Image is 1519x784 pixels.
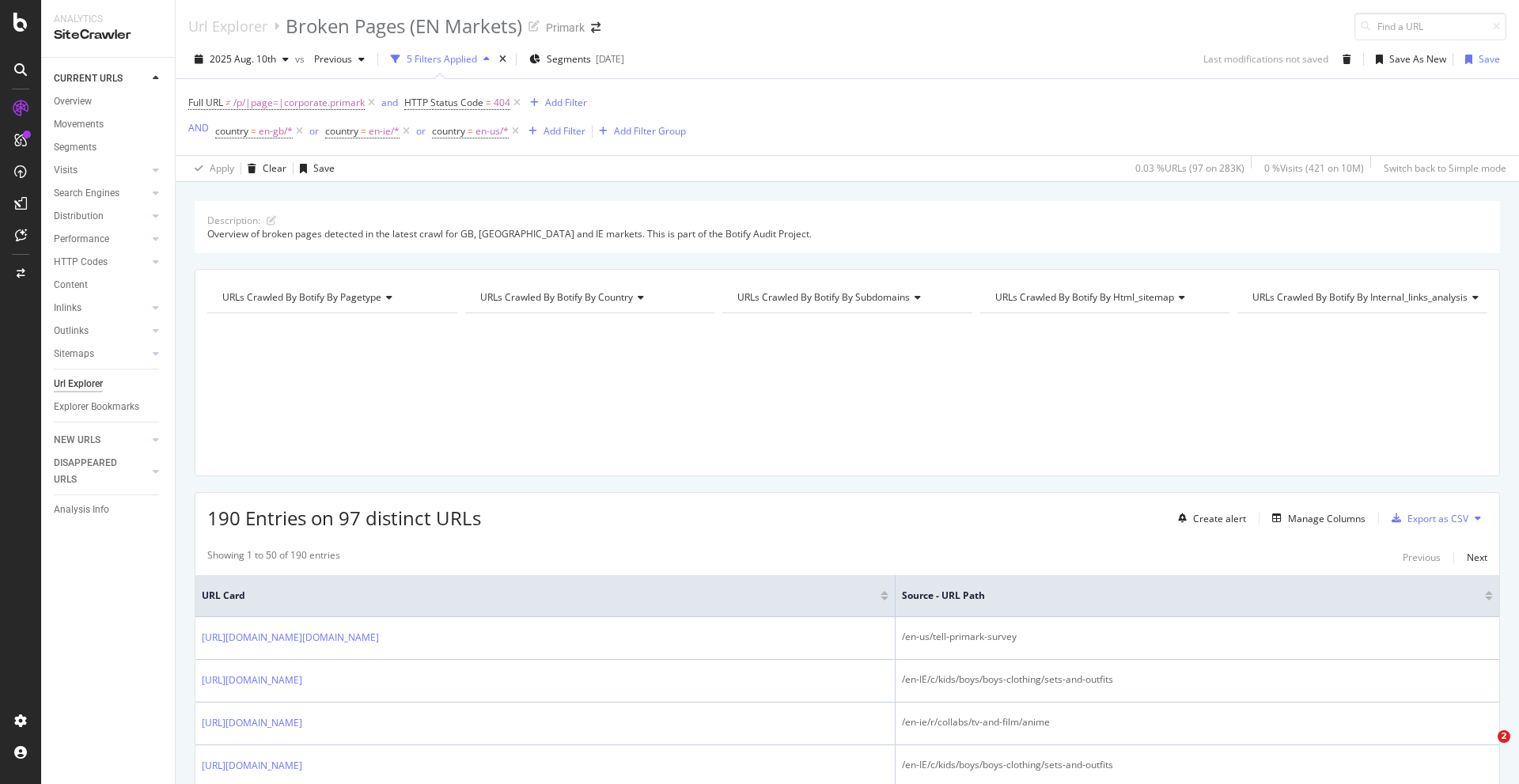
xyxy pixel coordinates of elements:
[54,502,109,518] div: Analysis Info
[202,758,302,774] a: [URL][DOMAIN_NAME]
[1377,156,1506,181] button: Switch back to Simple mode
[468,124,473,138] span: =
[737,290,910,304] span: URLs Crawled By Botify By subdomains
[407,52,477,66] div: 5 Filters Applied
[54,399,164,415] a: Explorer Bookmarks
[1266,509,1366,528] button: Manage Columns
[54,231,109,248] div: Performance
[486,96,491,109] span: =
[309,123,319,138] button: or
[902,715,1493,729] div: /en-ie/r/collabs/tv-and-film/anime
[54,455,134,488] div: DISAPPEARED URLS
[1135,161,1244,175] div: 0.03 % URLs ( 97 on 283K )
[547,52,591,66] span: Segments
[188,17,267,35] a: Url Explorer
[295,52,308,66] span: vs
[1465,730,1503,768] iframe: Intercom live chat
[902,672,1493,687] div: /en-IE/c/kids/boys/boys-clothing/sets-and-outfits
[259,120,293,142] span: en-gb/*
[54,185,148,202] a: Search Engines
[54,300,148,316] a: Inlinks
[596,52,624,66] div: [DATE]
[432,124,465,138] span: country
[210,52,276,66] span: 2025 Aug. 10th
[188,121,209,134] div: AND
[1288,512,1366,525] div: Manage Columns
[202,630,379,646] a: [URL][DOMAIN_NAME][DOMAIN_NAME]
[480,290,633,304] span: URLs Crawled By Botify By country
[207,214,260,227] div: Description:
[1389,52,1446,66] div: Save As New
[54,346,148,362] a: Sitemaps
[54,208,148,225] a: Distribution
[1249,285,1491,310] h4: URLs Crawled By Botify By internal_links_analysis
[54,346,94,362] div: Sitemaps
[1403,548,1441,567] button: Previous
[251,124,256,138] span: =
[313,161,335,175] div: Save
[202,589,877,603] span: URL Card
[54,323,148,339] a: Outlinks
[1459,47,1500,72] button: Save
[54,254,148,271] a: HTTP Codes
[416,123,426,138] button: or
[54,162,148,179] a: Visits
[188,96,223,109] span: Full URL
[54,116,104,133] div: Movements
[54,376,103,392] div: Url Explorer
[404,96,483,109] span: HTTP Status Code
[496,51,509,67] div: times
[54,376,164,392] a: Url Explorer
[219,285,443,310] h4: URLs Crawled By Botify By pagetype
[523,47,631,72] button: Segments[DATE]
[54,139,97,156] div: Segments
[54,254,108,271] div: HTTP Codes
[54,162,78,179] div: Visits
[1479,52,1500,66] div: Save
[202,672,302,688] a: [URL][DOMAIN_NAME]
[54,116,164,133] a: Movements
[233,92,365,114] span: /p/|page=|corporate.primark
[593,122,686,141] button: Add Filter Group
[54,323,89,339] div: Outlinks
[522,122,585,141] button: Add Filter
[902,589,1461,603] span: Source - URL Path
[54,277,164,294] a: Content
[524,93,587,112] button: Add Filter
[992,285,1216,310] h4: URLs Crawled By Botify By html_sitemap
[546,20,585,36] div: Primark
[54,432,100,449] div: NEW URLS
[1384,161,1506,175] div: Switch back to Simple mode
[361,124,366,138] span: =
[1403,551,1441,564] div: Previous
[263,161,286,175] div: Clear
[308,52,352,66] span: Previous
[215,124,248,138] span: country
[207,548,340,567] div: Showing 1 to 50 of 190 entries
[1252,290,1468,304] span: URLs Crawled By Botify By internal_links_analysis
[1467,548,1487,567] button: Next
[294,156,335,181] button: Save
[1385,506,1468,531] button: Export as CSV
[188,47,295,72] button: 2025 Aug. 10th
[381,95,398,110] button: and
[241,156,286,181] button: Clear
[54,399,139,415] div: Explorer Bookmarks
[54,502,164,518] a: Analysis Info
[902,758,1493,772] div: /en-IE/c/kids/boys/boys-clothing/sets-and-outfits
[222,290,381,304] span: URLs Crawled By Botify By pagetype
[369,120,400,142] span: en-ie/*
[902,630,1493,644] div: /en-us/tell-primark-survey
[286,13,522,40] div: Broken Pages (EN Markets)
[225,96,231,109] span: ≠
[995,290,1174,304] span: URLs Crawled By Botify By html_sitemap
[207,227,1487,241] div: Overview of broken pages detected in the latest crawl for GB, [GEOGRAPHIC_DATA] and IE markets. T...
[545,96,587,109] div: Add Filter
[54,70,123,87] div: CURRENT URLS
[384,47,496,72] button: 5 Filters Applied
[188,156,234,181] button: Apply
[416,124,426,138] div: or
[54,455,148,488] a: DISAPPEARED URLS
[54,208,104,225] div: Distribution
